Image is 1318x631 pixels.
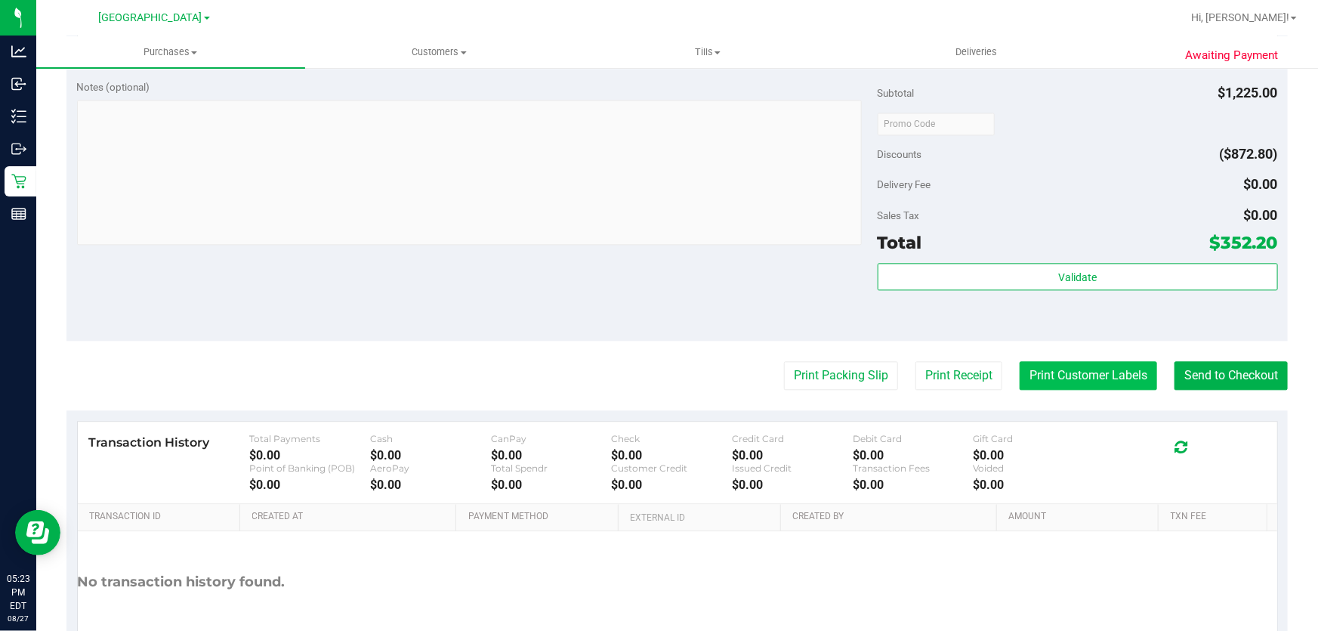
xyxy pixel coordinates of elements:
div: Debit Card [853,433,974,444]
p: 05:23 PM EDT [7,572,29,613]
p: 08/27 [7,613,29,624]
div: $0.00 [853,478,974,492]
a: Deliveries [842,36,1111,68]
a: Txn Fee [1171,511,1261,523]
a: Created By [792,511,991,523]
button: Print Packing Slip [784,361,898,390]
div: CanPay [491,433,612,444]
button: Print Customer Labels [1020,361,1157,390]
div: Total Payments [249,433,370,444]
div: $0.00 [853,448,974,462]
button: Send to Checkout [1174,361,1288,390]
span: $352.20 [1210,232,1278,253]
div: Customer Credit [611,462,732,474]
a: Payment Method [468,511,613,523]
span: Awaiting Payment [1186,47,1279,64]
span: Subtotal [878,87,915,99]
a: Purchases [36,36,305,68]
div: $0.00 [491,478,612,492]
div: Point of Banking (POB) [249,462,370,474]
span: Hi, [PERSON_NAME]! [1191,11,1289,23]
a: Customers [305,36,574,68]
a: Transaction ID [89,511,234,523]
div: AeroPay [370,462,491,474]
span: Customers [306,45,573,59]
span: Notes (optional) [77,81,150,93]
span: Deliveries [936,45,1018,59]
div: Issued Credit [732,462,853,474]
div: Cash [370,433,491,444]
inline-svg: Outbound [11,141,26,156]
div: $0.00 [732,478,853,492]
span: $0.00 [1244,176,1278,192]
inline-svg: Inventory [11,109,26,124]
th: External ID [618,504,780,531]
span: [GEOGRAPHIC_DATA] [99,11,202,24]
div: Voided [974,462,1094,474]
input: Promo Code [878,113,995,135]
div: $0.00 [732,448,853,462]
span: Validate [1058,271,1097,283]
div: $0.00 [611,478,732,492]
span: Delivery Fee [878,178,931,190]
a: Created At [252,511,451,523]
div: $0.00 [370,478,491,492]
span: Total [878,232,922,253]
div: Total Spendr [491,462,612,474]
inline-svg: Reports [11,206,26,221]
span: Tills [574,45,841,59]
div: $0.00 [249,478,370,492]
div: $0.00 [974,478,1094,492]
div: $0.00 [249,448,370,462]
inline-svg: Retail [11,174,26,189]
inline-svg: Analytics [11,44,26,59]
div: Transaction Fees [853,462,974,474]
a: Tills [573,36,842,68]
div: $0.00 [370,448,491,462]
iframe: Resource center [15,510,60,555]
button: Validate [878,263,1278,290]
button: Print Receipt [915,361,1002,390]
a: Amount [1008,511,1153,523]
div: $0.00 [611,448,732,462]
div: $0.00 [491,448,612,462]
div: Credit Card [732,433,853,444]
div: Gift Card [974,433,1094,444]
span: $0.00 [1244,207,1278,223]
span: $1,225.00 [1218,85,1278,101]
inline-svg: Inbound [11,76,26,91]
div: Check [611,433,732,444]
span: Discounts [878,141,922,168]
span: Sales Tax [878,209,920,221]
div: $0.00 [974,448,1094,462]
span: Purchases [36,45,305,59]
span: ($872.80) [1220,146,1278,162]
